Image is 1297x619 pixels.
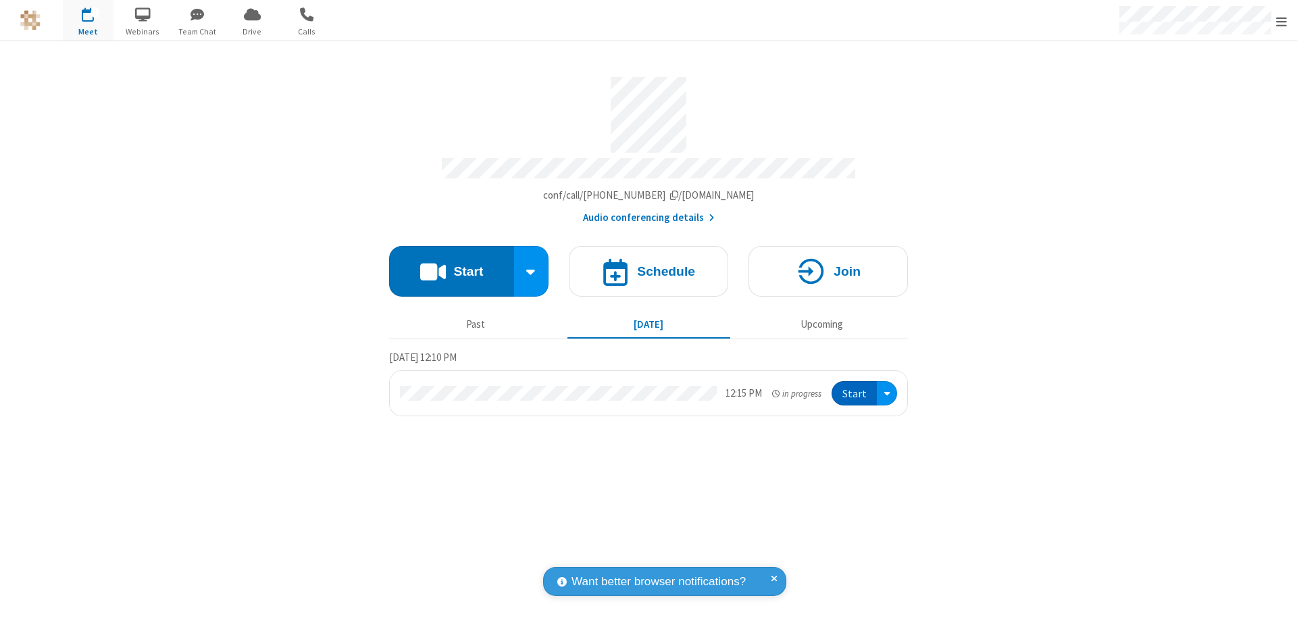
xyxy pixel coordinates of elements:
[395,312,557,337] button: Past
[543,188,755,203] button: Copy my meeting room linkCopy my meeting room link
[1263,584,1287,610] iframe: Chat
[772,387,821,400] em: in progress
[834,265,861,278] h4: Join
[389,351,457,364] span: [DATE] 12:10 PM
[571,573,746,591] span: Want better browser notifications?
[91,7,100,18] div: 1
[514,246,549,297] div: Start conference options
[172,26,223,38] span: Team Chat
[543,189,755,201] span: Copy my meeting room link
[20,10,41,30] img: QA Selenium DO NOT DELETE OR CHANGE
[740,312,903,337] button: Upcoming
[118,26,168,38] span: Webinars
[389,246,514,297] button: Start
[389,349,908,417] section: Today's Meetings
[569,246,728,297] button: Schedule
[453,265,483,278] h4: Start
[389,67,908,226] section: Account details
[832,381,877,406] button: Start
[726,386,762,401] div: 12:15 PM
[63,26,113,38] span: Meet
[877,381,897,406] div: Open menu
[637,265,695,278] h4: Schedule
[227,26,278,38] span: Drive
[282,26,332,38] span: Calls
[583,210,715,226] button: Audio conferencing details
[567,312,730,337] button: [DATE]
[748,246,908,297] button: Join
